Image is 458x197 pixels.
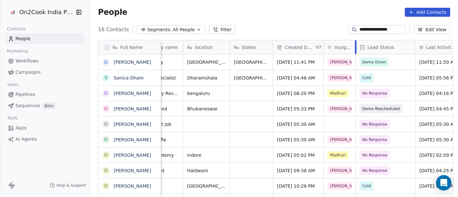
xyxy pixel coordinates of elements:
[285,44,314,51] span: Created Date
[273,40,323,54] div: Created DateIST
[362,106,400,112] span: Demo Rescheduled
[328,74,352,82] span: [PERSON_NAME]
[114,153,151,158] a: [PERSON_NAME]
[104,136,108,143] div: G
[5,113,20,123] span: Tools
[362,136,387,143] span: No Response
[362,167,387,174] span: No Response
[173,26,195,33] span: All People
[104,167,108,174] div: G
[15,136,37,143] span: AI Agents
[104,183,108,189] div: G
[114,106,151,111] a: [PERSON_NAME]
[362,152,387,158] span: No Response
[43,103,55,109] span: Beta
[50,183,86,188] a: Help & Support
[324,40,356,54] div: Assignee
[362,59,386,65] span: Demo Given
[5,89,85,100] a: Pipelines
[405,8,450,17] button: Add Contacts
[105,74,108,81] div: S
[436,175,452,191] div: Open Intercom Messenger
[98,26,129,33] span: 16 Contacts
[98,7,127,17] span: People
[5,134,85,145] a: AI Agents
[104,90,108,97] div: G
[183,40,230,54] div: location
[328,136,352,144] span: [PERSON_NAME]
[277,152,320,158] span: [DATE] 05:02 PM
[356,40,415,54] div: Lead Status
[187,106,226,112] span: Bhubaneswar
[414,25,450,34] button: Edit View
[5,33,85,44] a: People
[187,152,226,158] span: indore
[234,59,269,65] span: [GEOGRAPHIC_DATA]
[114,122,151,127] a: [PERSON_NAME]
[15,69,41,76] span: Campaigns
[56,183,86,188] span: Help & Support
[15,125,27,131] span: Apps
[9,8,17,16] img: on2cook%20logo-04%20copy.jpg
[277,183,320,189] span: [DATE] 10:26 PM
[277,121,320,127] span: [DATE] 05:30 AM
[5,56,85,66] a: Workflows
[242,44,256,51] span: States
[187,59,226,65] span: [GEOGRAPHIC_DATA]
[362,183,371,189] span: Cold
[4,46,31,56] span: Marketing
[104,121,108,127] div: G
[367,44,394,51] span: Lead Status
[277,90,320,97] span: [DATE] 06:20 PM
[114,91,151,96] a: [PERSON_NAME]
[362,75,371,81] span: Cold
[104,105,108,112] div: G
[8,7,71,18] button: On2Cook India Pvt. Ltd.
[328,167,352,174] span: [PERSON_NAME]
[114,75,144,80] a: Sonica Dham
[230,40,273,54] div: States
[328,182,352,190] span: [PERSON_NAME]
[5,80,21,89] span: Sales
[98,40,161,54] div: Full Name
[114,168,151,173] a: [PERSON_NAME]
[328,105,352,113] span: [PERSON_NAME]
[187,90,226,97] span: bengaluru
[277,167,320,174] span: [DATE] 09:38 AM
[5,100,85,111] a: SequencesBeta
[15,35,31,42] span: People
[147,26,171,33] span: Segments:
[362,121,387,127] span: No Response
[114,137,151,142] a: [PERSON_NAME]
[187,75,226,81] span: Dharamshala
[15,91,35,98] span: Pipelines
[195,44,213,51] span: location
[328,151,348,159] span: Madhuri
[316,45,322,50] span: IST
[362,90,387,97] span: No Response
[4,24,28,34] span: Contacts
[277,136,320,143] span: [DATE] 05:30 AM
[234,75,269,81] span: [GEOGRAPHIC_DATA]
[114,60,151,65] a: [PERSON_NAME]
[104,152,108,158] div: G
[5,67,85,78] a: Campaigns
[15,58,39,64] span: Workflows
[335,44,352,51] span: Assignee
[209,25,236,34] button: Filter
[104,59,108,66] div: G
[19,8,74,16] span: On2Cook India Pvt. Ltd.
[114,183,151,189] a: [PERSON_NAME]
[328,58,352,66] span: [PERSON_NAME]
[277,59,320,65] span: [DATE] 11:41 PM
[120,44,143,51] span: Full Name
[277,75,320,81] span: [DATE] 04:48 AM
[5,123,85,133] a: Apps
[187,167,226,174] span: Haldwani
[328,89,348,97] span: Madhuri
[277,106,320,112] span: [DATE] 05:33 PM
[187,183,226,189] span: [GEOGRAPHIC_DATA]
[15,102,40,109] span: Sequences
